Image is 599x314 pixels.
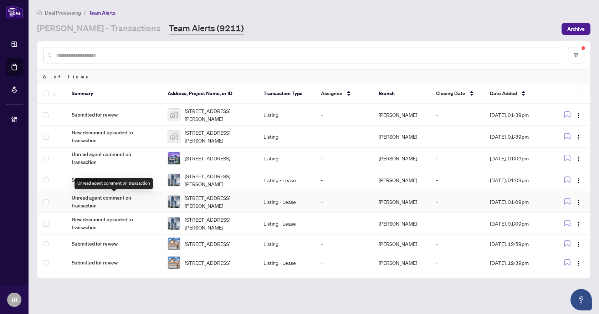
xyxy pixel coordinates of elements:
td: [DATE], 01:39pm [484,126,553,148]
span: [STREET_ADDRESS][PERSON_NAME] [185,194,252,210]
td: [PERSON_NAME] [373,104,430,126]
td: Listing - Lease [258,169,315,191]
span: [STREET_ADDRESS][PERSON_NAME] [185,172,252,188]
span: Unread agent comment on transaction [72,150,156,166]
span: Submitted for review [72,240,156,248]
img: thumbnail-img [168,152,180,164]
a: Team Alerts (9211) [169,22,244,35]
td: - [430,148,484,169]
td: - [430,104,484,126]
span: Unread agent comment on transaction [72,194,156,210]
div: Unread agent comment on transaction [75,178,153,189]
button: Archive [562,23,590,35]
span: [STREET_ADDRESS][PERSON_NAME] [185,107,252,123]
button: Open asap [570,289,592,310]
td: Listing - Lease [258,253,315,272]
img: thumbnail-img [168,257,180,269]
span: New document uploaded to transaction [72,129,156,144]
th: Date Added [484,83,553,104]
td: - [315,191,373,213]
img: Logo [576,156,582,162]
button: Logo [573,174,584,186]
td: [DATE], 01:39pm [484,104,553,126]
td: Listing [258,104,315,126]
td: Listing [258,126,315,148]
td: Listing - Lease [258,191,315,213]
td: [DATE], 12:39pm [484,253,553,272]
td: - [315,253,373,272]
span: Deal Processing [45,10,81,16]
td: [DATE], 01:09pm [484,191,553,213]
span: Assignee [321,89,342,97]
td: Listing [258,148,315,169]
img: Logo [576,113,582,118]
td: - [315,104,373,126]
img: Logo [576,134,582,140]
li: / [84,9,86,17]
img: thumbnail-img [168,217,180,230]
button: Logo [573,257,584,268]
span: Team Alerts [89,10,116,16]
img: thumbnail-img [168,109,180,121]
span: Submitted for review [72,176,156,184]
span: Closing Date [436,89,465,97]
button: Logo [573,196,584,207]
td: - [430,235,484,253]
span: Date Added [490,89,517,97]
th: Transaction Type [258,83,315,104]
img: Logo [576,242,582,247]
td: - [430,191,484,213]
td: - [315,235,373,253]
img: thumbnail-img [168,130,180,143]
button: Logo [573,218,584,229]
span: Submitted for review [72,259,156,267]
img: Logo [576,261,582,266]
button: Logo [573,238,584,249]
button: Logo [573,109,584,120]
img: Logo [576,178,582,184]
img: logo [6,5,23,19]
td: [DATE], 01:09pm [484,169,553,191]
span: New document uploaded to transaction [72,216,156,231]
button: filter [568,47,584,63]
td: [DATE], 01:09pm [484,148,553,169]
td: - [315,148,373,169]
td: [PERSON_NAME] [373,148,430,169]
td: - [315,169,373,191]
td: - [430,253,484,272]
th: Assignee [315,83,373,104]
img: Logo [576,200,582,205]
td: [PERSON_NAME] [373,169,430,191]
span: filter [574,53,579,58]
td: [PERSON_NAME] [373,191,430,213]
span: [STREET_ADDRESS] [185,154,230,162]
td: - [430,213,484,235]
span: [STREET_ADDRESS] [185,240,230,248]
td: [PERSON_NAME] [373,253,430,272]
span: Archive [567,23,585,35]
td: - [430,169,484,191]
img: thumbnail-img [168,174,180,186]
td: [PERSON_NAME] [373,235,430,253]
span: [STREET_ADDRESS] [185,259,230,267]
span: Submitted for review [72,111,156,119]
td: - [315,126,373,148]
td: Listing [258,235,315,253]
th: Branch [373,83,430,104]
td: [DATE], 12:59pm [484,235,553,253]
img: thumbnail-img [168,196,180,208]
td: Listing - Lease [258,213,315,235]
td: - [430,126,484,148]
td: - [315,213,373,235]
td: [PERSON_NAME] [373,126,430,148]
span: JR [11,295,18,305]
a: [PERSON_NAME] - Transactions [37,22,160,35]
button: Logo [573,131,584,142]
button: Logo [573,153,584,164]
img: thumbnail-img [168,238,180,250]
img: Logo [576,221,582,227]
span: home [37,10,42,15]
th: Summary [66,83,162,104]
th: Address, Project Name, or ID [162,83,258,104]
td: [DATE], 01:09pm [484,213,553,235]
